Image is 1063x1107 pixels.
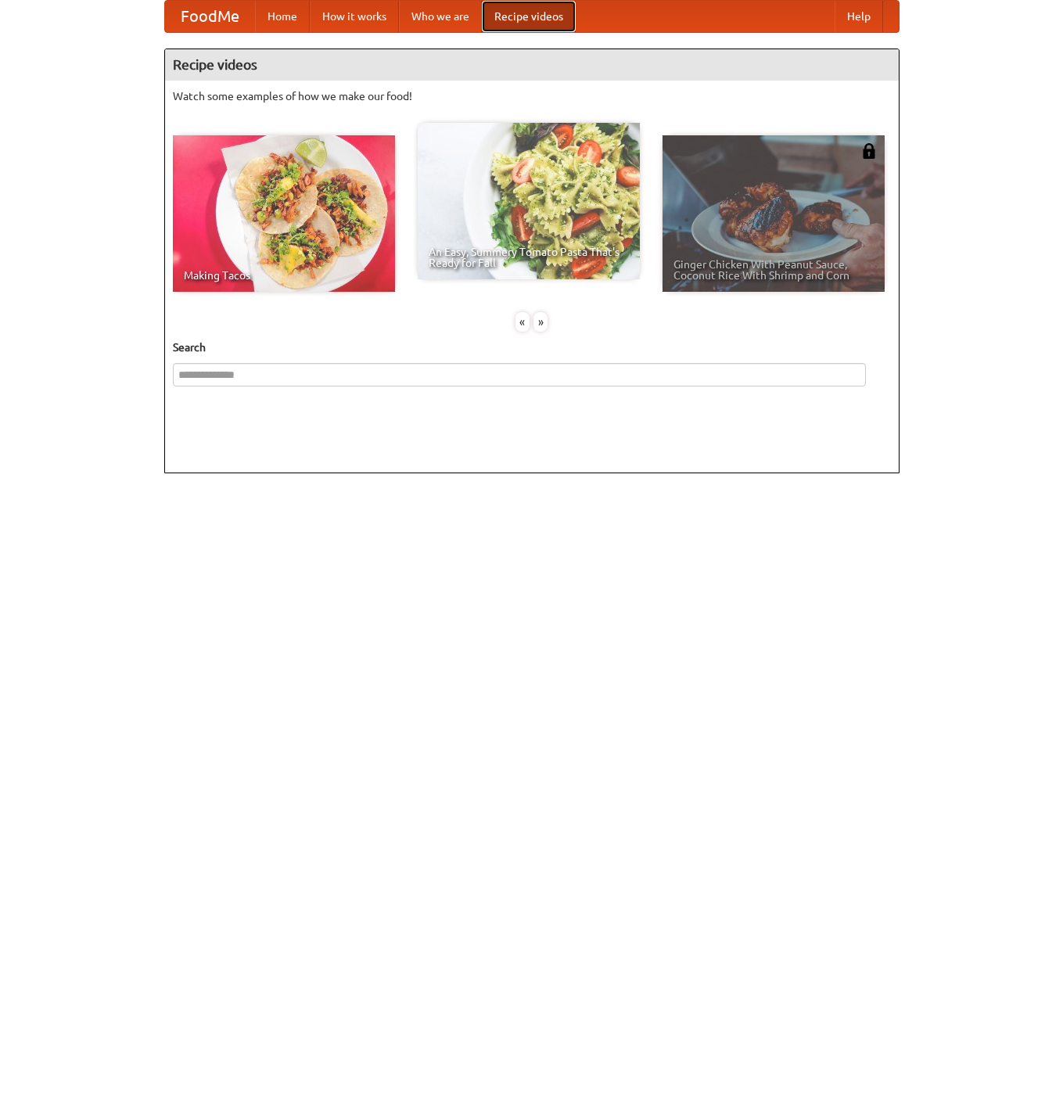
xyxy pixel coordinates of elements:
span: Making Tacos [184,270,384,281]
h4: Recipe videos [165,49,899,81]
a: Recipe videos [482,1,576,32]
p: Watch some examples of how we make our food! [173,88,891,104]
a: An Easy, Summery Tomato Pasta That's Ready for Fall [418,123,640,279]
a: Home [255,1,310,32]
a: Making Tacos [173,135,395,292]
div: » [533,312,548,332]
span: An Easy, Summery Tomato Pasta That's Ready for Fall [429,246,629,268]
h5: Search [173,340,891,355]
div: « [515,312,530,332]
a: How it works [310,1,399,32]
a: Help [835,1,883,32]
a: Who we are [399,1,482,32]
img: 483408.png [861,143,877,159]
a: FoodMe [165,1,255,32]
